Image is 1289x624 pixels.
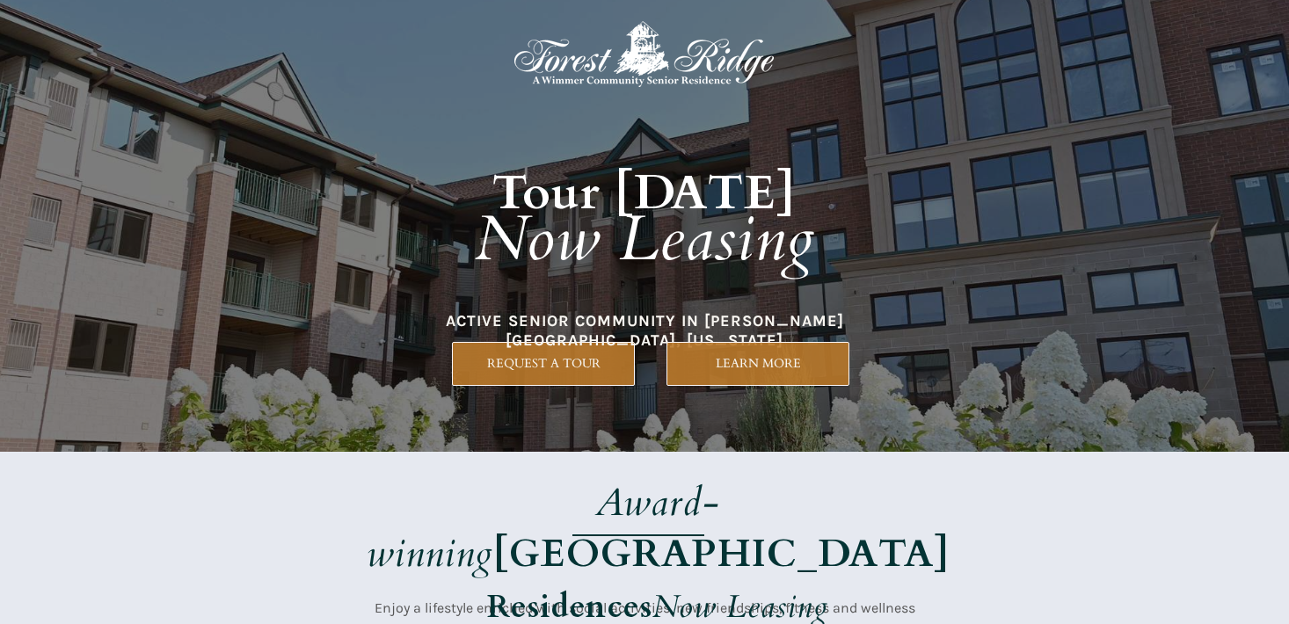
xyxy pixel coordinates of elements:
em: Award-winning [367,476,721,580]
span: REQUEST A TOUR [453,356,634,371]
a: REQUEST A TOUR [452,342,635,386]
em: Now Leasing [475,197,815,282]
strong: [GEOGRAPHIC_DATA] [493,527,950,580]
a: LEARN MORE [666,342,849,386]
span: LEARN MORE [667,356,848,371]
span: ACTIVE SENIOR COMMUNITY IN [PERSON_NAME][GEOGRAPHIC_DATA], [US_STATE] [446,311,844,350]
strong: Tour [DATE] [492,161,797,226]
